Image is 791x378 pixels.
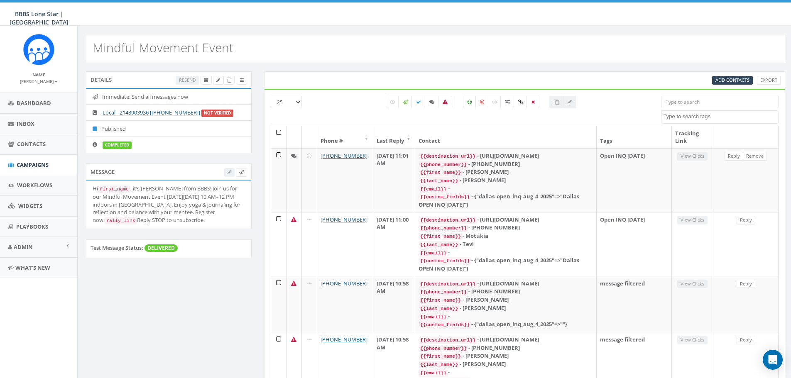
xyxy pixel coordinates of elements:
[419,344,593,352] div: - [PHONE_NUMBER]
[419,337,477,344] code: {{destination_url}}
[419,217,477,224] code: {{destination_url}}
[419,185,448,193] code: {{email}}
[419,177,460,185] code: {{last_name}}
[373,212,415,276] td: [DATE] 11:00 AM
[715,77,749,83] span: Add Contacts
[103,141,132,149] label: completed
[321,280,367,287] a: [PHONE_NUMBER]
[419,153,477,160] code: {{destination_url}}
[93,41,233,54] h2: Mindful Movement Event
[373,148,415,212] td: [DATE] 11:01 AM
[419,233,463,240] code: {{first_name}}
[321,336,367,343] a: [PHONE_NUMBER]
[144,244,178,252] span: DELIVERED
[321,152,367,159] a: [PHONE_NUMBER]
[17,181,52,189] span: Workflows
[14,243,33,251] span: Admin
[204,77,208,83] span: Archive Campaign
[105,217,137,224] code: rally_link
[419,361,460,368] code: {{last_name}}
[16,223,48,230] span: Playbooks
[419,313,448,321] code: {{email}}
[10,10,69,26] span: BBBS Lone Star | [GEOGRAPHIC_DATA]
[321,216,367,223] a: [PHONE_NUMBER]
[419,320,593,329] div: - {"dallas_open_inq_aug_4_2025"=>""}
[438,96,452,108] label: Bounced
[103,109,200,116] a: Local - 2143903936 [[PHONE_NUMBER]]
[419,288,593,296] div: - [PHONE_NUMBER]
[240,77,244,83] span: View Campaign Delivery Statistics
[737,280,755,288] a: Reply
[93,185,245,224] div: Hi , it’s [PERSON_NAME] from BBBS! Join us for our Mindful Movement Event [DATE][DATE] 10 AM–12 P...
[419,297,463,304] code: {{first_name}}
[712,76,753,85] a: Add Contacts
[419,176,593,185] div: - [PERSON_NAME]
[419,321,471,329] code: {{custom_fields}}
[86,120,251,137] li: Published
[419,369,448,377] code: {{email}}
[419,257,471,265] code: {{custom_fields}}
[419,249,593,257] div: -
[419,345,468,352] code: {{phone_number}}
[425,96,439,108] label: Replied
[527,96,539,108] label: Removed
[419,280,477,288] code: {{destination_url}}
[23,34,54,65] img: Rally_Corp_Icon.png
[737,216,755,224] a: Reply
[419,185,593,193] div: -
[373,126,415,148] th: Last Reply: activate to sort column ascending
[419,312,593,321] div: -
[419,240,593,249] div: - Tevi
[463,96,476,108] label: Positive
[419,169,463,176] code: {{first_name}}
[419,224,468,232] code: {{phone_number}}
[216,77,220,83] span: Edit Campaign Title
[664,113,778,120] textarea: Search
[20,77,58,85] a: [PERSON_NAME]
[597,148,672,212] td: Open INQ [DATE]
[597,276,672,332] td: message filtered
[86,89,251,105] li: Immediate: Send all messages now
[419,368,593,377] div: -
[737,336,755,344] a: Reply
[715,77,749,83] span: CSV files only
[500,96,514,108] label: Mixed
[419,160,593,168] div: - [PHONE_NUMBER]
[15,264,50,271] span: What's New
[98,185,130,193] code: first_name
[419,336,593,344] div: - [URL][DOMAIN_NAME]
[661,96,779,108] input: Type to search
[17,120,34,127] span: Inbox
[398,96,412,108] label: Sending
[419,161,468,168] code: {{phone_number}}
[17,161,49,168] span: Campaigns
[419,193,471,201] code: {{custom_fields}}
[419,232,593,240] div: - Motukia
[743,152,767,161] a: Remove
[18,202,42,210] span: Widgets
[93,126,101,132] i: Published
[514,96,527,108] label: Link Clicked
[227,77,231,83] span: Clone Campaign
[386,96,399,108] label: Pending
[419,249,448,257] code: {{email}}
[419,360,593,368] div: - [PERSON_NAME]
[419,216,593,224] div: - [URL][DOMAIN_NAME]
[415,126,597,148] th: Contact
[32,72,45,78] small: Name
[91,244,143,252] label: Test Message Status:
[419,304,593,312] div: - [PERSON_NAME]
[725,152,743,161] a: Reply
[17,99,51,107] span: Dashboard
[411,96,426,108] label: Delivered
[419,224,593,232] div: - [PHONE_NUMBER]
[419,305,460,312] code: {{last_name}}
[317,126,373,148] th: Phone #: activate to sort column ascending
[419,280,593,288] div: - [URL][DOMAIN_NAME]
[475,96,489,108] label: Negative
[239,169,244,175] span: Send Test Message
[597,212,672,276] td: Open INQ [DATE]
[86,163,252,180] div: Message
[419,256,593,272] div: - {"dallas_open_inq_aug_4_2025"=>"Dallas OPEN INQ [DATE]"}
[419,193,593,208] div: - {"dallas_open_inq_aug_4_2025"=>"Dallas OPEN INQ [DATE]"}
